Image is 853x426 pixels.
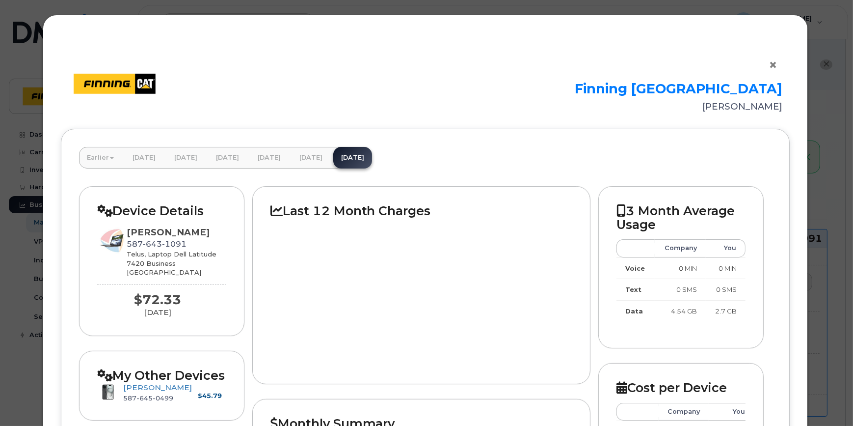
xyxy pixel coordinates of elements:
a: [DATE] [333,147,372,169]
span: 587 [123,394,173,402]
div: $72.33 [97,293,218,307]
h2: Finning [GEOGRAPHIC_DATA] [554,82,782,96]
td: 0 MIN [655,257,706,279]
span: 1091 [162,239,187,249]
div: [DATE] [97,307,218,318]
iframe: Messenger Launcher [810,383,846,419]
div: [PERSON_NAME] [554,100,782,113]
th: Company [655,239,706,257]
strong: Text [625,285,641,293]
th: You [709,403,754,421]
strong: Data [625,307,643,315]
h2: Last 12 Month Charges [270,204,573,218]
a: [PERSON_NAME] [123,383,192,392]
h2: Device Details [97,204,226,218]
span: 645 [136,394,153,402]
span: 0499 [153,394,173,402]
div: [PERSON_NAME] [127,226,226,239]
a: [DATE] [125,147,163,169]
div: $45.79 [194,392,226,399]
th: You [706,239,746,257]
span: 643 [143,239,162,249]
h2: My Other Devices [97,369,226,383]
a: [DATE] [292,147,330,169]
h2: Cost per Device [616,381,746,395]
div: Telus, Laptop Dell Latitude 7420 Business [GEOGRAPHIC_DATA] [127,250,226,277]
a: [DATE] [250,147,289,169]
td: 4.54 GB [655,300,706,322]
td: 0 MIN [706,257,746,279]
span: 587 [127,239,187,249]
button: × [769,58,782,73]
h2: 3 Month Average Usage [616,204,746,231]
th: Company [659,403,709,421]
strong: Voice [625,264,645,272]
td: 2.7 GB [706,300,746,322]
img: Finning Canada [68,73,157,95]
a: [DATE] [166,147,205,169]
td: 0 SMS [655,279,706,300]
td: 0 SMS [706,279,746,300]
a: [DATE] [208,147,247,169]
